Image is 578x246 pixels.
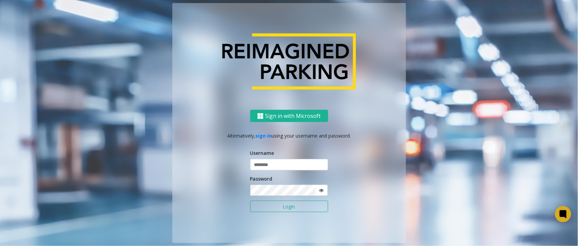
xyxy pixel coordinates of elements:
[250,175,273,182] label: Password
[250,110,328,122] button: Sign in with Microsoft
[255,132,272,139] a: sign in
[250,149,274,157] label: Username
[179,132,399,139] p: Alternatively, using your username and password.
[250,201,328,212] button: Login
